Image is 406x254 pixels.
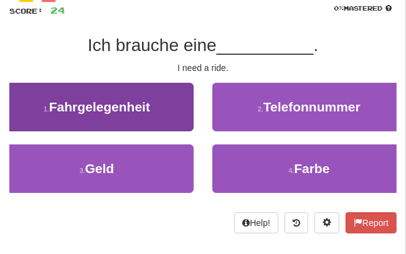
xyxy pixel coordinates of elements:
button: Help! [234,212,278,233]
span: Fahrgelegenheit [49,100,150,114]
span: Farbe [294,161,329,176]
span: Score: [9,7,43,15]
span: Geld [85,161,115,176]
small: 3 . [80,167,85,174]
button: Report [346,212,397,233]
small: 1 . [44,105,49,113]
span: Ich brauche eine [88,35,217,55]
span: 24 [50,5,65,16]
button: Round history (alt+y) [285,212,308,233]
span: __________ [217,35,314,55]
span: Telefonnummer [263,100,361,114]
div: I need a ride. [9,62,397,74]
span: . [314,35,319,55]
small: 2 . [258,105,263,113]
div: Mastered [329,4,397,12]
span: 0 % [334,4,344,12]
button: 2.Telefonnummer [212,83,406,131]
small: 4 . [289,167,295,174]
button: 4.Farbe [212,144,406,193]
